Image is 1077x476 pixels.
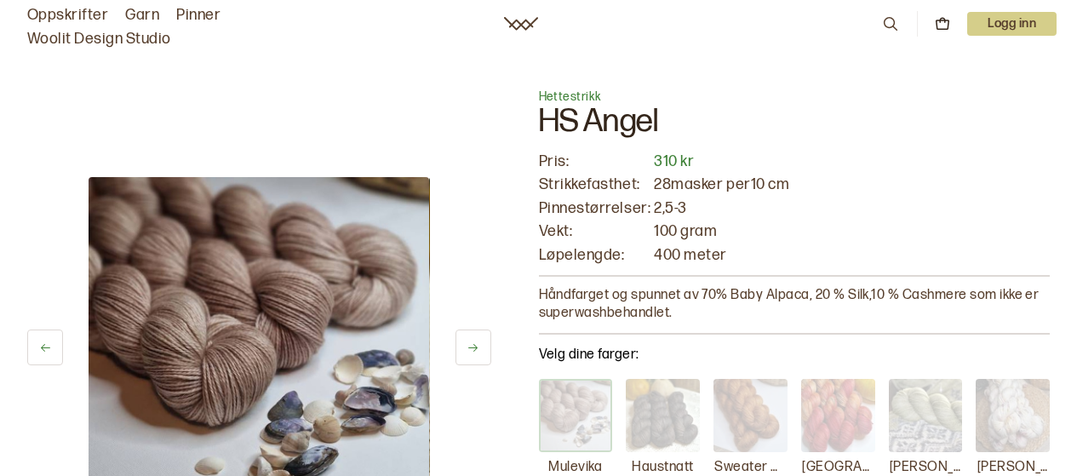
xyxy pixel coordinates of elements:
p: 310 kr [654,152,1050,171]
img: Sweater Weather [713,379,788,453]
a: Oppskrifter [27,3,108,27]
span: Hettestrikk [539,89,602,104]
p: Pris: [539,152,651,171]
p: Løpelengde: [539,245,651,265]
button: User dropdown [967,12,1057,36]
p: Pinnestørrelser: [539,198,651,218]
img: Haustnatt [626,379,700,453]
a: Pinner [176,3,221,27]
p: Håndfarget og spunnet av 70% Baby Alpaca, 20 % Silk,10 % Cashmere som ikke er superwashbehandlet. [539,287,1051,323]
a: Woolit Design Studio [27,27,171,51]
p: 100 gram [654,221,1050,241]
p: 2,5 - 3 [654,198,1050,218]
a: Garn [125,3,159,27]
p: 400 meter [654,245,1050,265]
img: Olivia [889,379,963,453]
p: Strikkefasthet: [539,175,651,194]
a: Woolit [504,17,538,31]
img: Elm Street [801,379,875,453]
h1: HS Angel [539,106,1051,152]
p: Logg inn [967,12,1057,36]
img: Mulevika [539,379,613,453]
p: Velg dine farger: [539,345,1051,365]
img: Kari [976,379,1050,453]
p: Vekt: [539,221,651,241]
p: 28 masker per 10 cm [654,175,1050,194]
